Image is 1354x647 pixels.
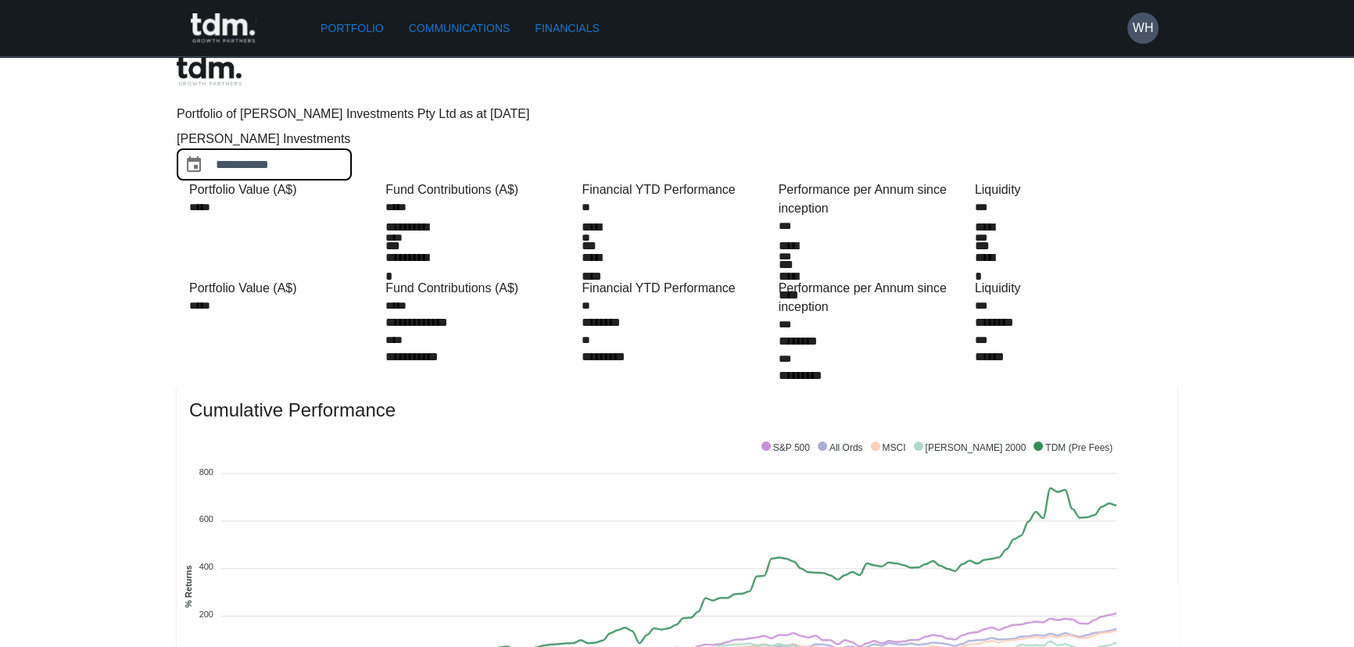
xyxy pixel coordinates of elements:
tspan: 800 [199,466,213,476]
div: [PERSON_NAME] Investments [177,130,411,148]
p: Portfolio of [PERSON_NAME] Investments Pty Ltd as at [DATE] [177,105,1177,123]
tspan: 400 [199,562,213,571]
div: Portfolio Value (A$) [189,181,379,199]
span: MSCI [871,442,906,453]
div: Financial YTD Performance [582,279,772,298]
div: Fund Contributions (A$) [385,279,575,298]
div: Financial YTD Performance [582,181,772,199]
button: WH [1127,13,1159,44]
h6: WH [1133,19,1154,38]
a: Financials [528,14,605,43]
span: S&P 500 [761,442,810,453]
text: % Returns [184,565,193,607]
button: Choose date, selected date is Aug 31, 2025 [178,149,210,181]
div: Liquidity [975,279,1165,298]
div: Portfolio Value (A$) [189,279,379,298]
span: All Ords [818,442,863,453]
div: Fund Contributions (A$) [385,181,575,199]
a: Communications [403,14,517,43]
tspan: 600 [199,514,213,524]
span: TDM (Pre Fees) [1033,442,1112,453]
a: Portfolio [314,14,390,43]
span: [PERSON_NAME] 2000 [914,442,1026,453]
span: Cumulative Performance [189,398,1165,423]
div: Performance per Annum since inception [779,279,969,316]
tspan: 200 [199,609,213,619]
div: Performance per Annum since inception [779,181,969,218]
div: Liquidity [975,181,1165,199]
